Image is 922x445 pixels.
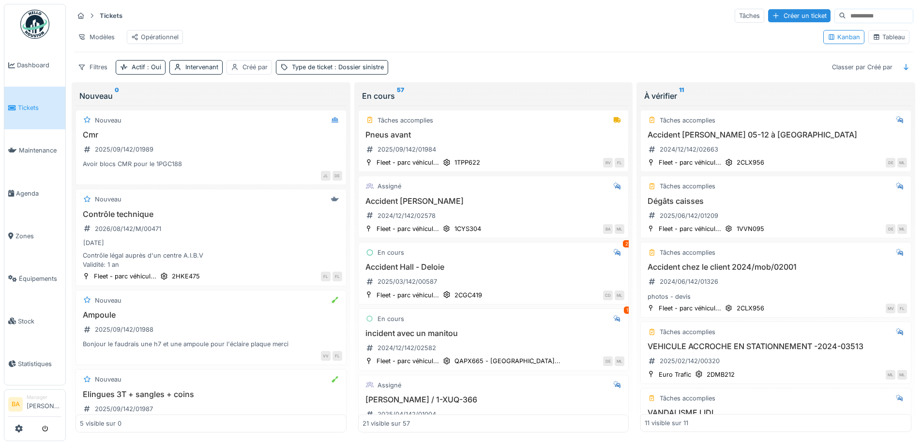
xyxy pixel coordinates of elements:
[645,130,907,139] h3: Accident [PERSON_NAME] 05-12 à [GEOGRAPHIC_DATA]
[660,182,715,191] div: Tâches accomplies
[659,158,721,167] div: Fleet - parc véhicul...
[615,356,624,366] div: ML
[80,251,342,269] div: Contrôle légal auprès d'un centre A.I.B.V Validité: 1 an
[363,197,625,206] h3: Accident [PERSON_NAME]
[645,197,907,206] h3: Dégâts caisses
[321,171,331,181] div: JL
[80,390,342,399] h3: Elingues 3T + sangles + coins
[18,317,61,326] span: Stock
[80,418,121,428] div: 5 visible sur 0
[737,304,764,313] div: 2CLX956
[659,304,721,313] div: Fleet - parc véhicul...
[377,158,439,167] div: Fleet - parc véhicul...
[454,291,482,300] div: 2CGC419
[95,145,153,154] div: 2025/09/142/01989
[603,291,613,300] div: CD
[17,61,61,70] span: Dashboard
[897,304,907,313] div: FL
[659,224,721,233] div: Fleet - parc véhicul...
[18,359,61,368] span: Statistiques
[886,304,895,313] div: MV
[333,272,342,281] div: FL
[377,356,439,366] div: Fleet - parc véhicul...
[377,224,439,233] div: Fleet - parc véhicul...
[321,351,331,361] div: VV
[95,404,153,414] div: 2025/09/142/01987
[96,11,126,20] strong: Tickets
[886,158,895,168] div: DE
[95,116,121,125] div: Nouveau
[115,90,119,102] sup: 0
[95,195,121,204] div: Nouveau
[603,224,613,234] div: BA
[185,62,218,72] div: Intervenant
[80,130,342,139] h3: Cmr
[321,272,331,281] div: FL
[454,158,480,167] div: 1TPP622
[95,375,121,384] div: Nouveau
[333,63,384,71] span: : Dossier sinistre
[333,351,342,361] div: FL
[660,116,715,125] div: Tâches accomplies
[603,158,613,168] div: RV
[645,342,907,351] h3: VEHICULE ACCROCHE EN STATIONNEMENT -2024-03513
[623,240,631,247] div: 2
[660,145,718,154] div: 2024/12/142/02663
[873,32,905,42] div: Tableau
[378,116,433,125] div: Tâches accomplies
[378,145,436,154] div: 2025/09/142/01984
[80,339,342,349] div: Bonjour le faudrais une h7 et une ampoule pour l'éclaire plaque merci
[660,327,715,337] div: Tâches accomplies
[660,356,720,366] div: 2025/02/142/00320
[80,159,342,169] div: Avoir blocs CMR pour le 1PGC188
[132,62,161,72] div: Actif
[378,410,436,419] div: 2025/04/142/01004
[660,277,718,286] div: 2024/06/142/01326
[363,262,625,272] h3: Accident Hall - Deloie
[95,296,121,305] div: Nouveau
[8,397,23,412] li: BA
[615,224,624,234] div: ML
[363,395,625,404] h3: [PERSON_NAME] / 1-XUQ-366
[644,90,907,102] div: À vérifier
[377,291,439,300] div: Fleet - parc véhicul...
[737,158,764,167] div: 2CLX956
[659,370,691,379] div: Euro Trafic
[603,356,613,366] div: DE
[27,394,61,401] div: Manager
[19,146,61,155] span: Maintenance
[378,277,437,286] div: 2025/03/142/00587
[8,394,61,417] a: BA Manager[PERSON_NAME]
[19,274,61,283] span: Équipements
[378,381,401,390] div: Assigné
[4,257,65,300] a: Équipements
[645,408,907,417] h3: VANDALISME LIDL
[828,60,897,74] div: Classer par Créé par
[363,329,625,338] h3: incident avec un manitou
[707,370,735,379] div: 2DMB212
[15,231,61,241] span: Zones
[645,418,688,428] div: 11 visible sur 11
[80,210,342,219] h3: Contrôle technique
[80,310,342,320] h3: Ampoule
[378,248,404,257] div: En cours
[4,215,65,257] a: Zones
[363,130,625,139] h3: Pneus avant
[397,90,404,102] sup: 57
[16,189,61,198] span: Agenda
[4,44,65,87] a: Dashboard
[897,158,907,168] div: ML
[363,418,410,428] div: 21 visible sur 57
[20,10,49,39] img: Badge_color-CXgf-gQk.svg
[292,62,384,72] div: Type de ticket
[645,292,907,301] div: photos - devis
[897,370,907,380] div: ML
[897,224,907,234] div: ML
[27,394,61,414] li: [PERSON_NAME]
[333,171,342,181] div: DE
[660,248,715,257] div: Tâches accomplies
[18,103,61,112] span: Tickets
[645,262,907,272] h3: Accident chez le client 2024/mob/02001
[362,90,625,102] div: En cours
[94,272,156,281] div: Fleet - parc véhicul...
